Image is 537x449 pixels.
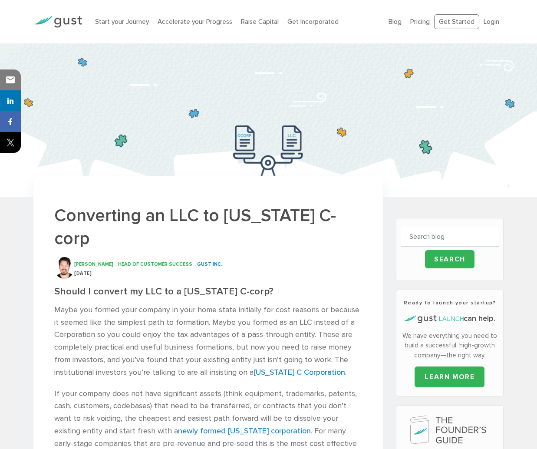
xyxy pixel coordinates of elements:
[484,18,499,26] a: Login
[178,426,311,436] a: newly formed [US_STATE] corporation
[287,18,339,26] a: Get Incorporated
[241,18,279,26] a: Raise Capital
[95,18,149,26] a: Start your Journey
[254,368,345,377] a: [US_STATE] C Corporation
[401,313,499,324] h4: can help.
[158,18,232,26] a: Accelerate your Progress
[54,304,362,379] p: Maybe you formed your company in your home state initially for cost reasons or because it seemed ...
[401,331,499,360] p: We have everything you need to build a successful, high-growth company—the right way.
[410,18,430,26] a: Pricing
[74,271,92,276] span: [DATE]
[54,286,362,297] h2: Should I convert my LLC to a [US_STATE] C-corp?
[54,257,75,279] img: Kellen Powell
[33,16,82,28] img: Gust Logo
[74,261,113,267] span: [PERSON_NAME]
[415,366,484,387] a: LEARN MORE
[425,250,474,268] input: Search
[389,18,402,26] a: Blog
[115,261,192,267] span: , HEAD OF CUSTOMER SUCCESS
[54,204,362,250] h1: Converting an LLC to [US_STATE] C-corp
[401,227,499,247] input: Search blog
[434,14,479,30] a: Get Started
[401,299,499,307] h3: Ready to launch your startup?
[194,261,222,267] span: , GUST INC.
